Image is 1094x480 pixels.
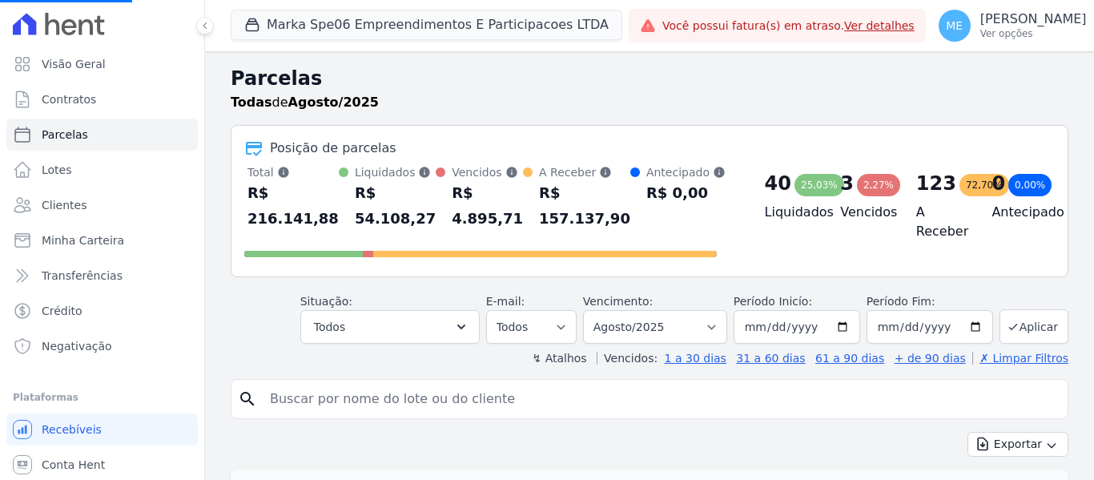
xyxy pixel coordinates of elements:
[42,232,124,248] span: Minha Carteira
[765,171,791,196] div: 40
[6,48,198,80] a: Visão Geral
[247,180,339,232] div: R$ 216.141,88
[6,330,198,362] a: Negativação
[42,457,105,473] span: Conta Hent
[736,352,805,365] a: 31 a 60 dias
[857,174,900,196] div: 2,27%
[597,352,658,365] label: Vencidos:
[867,293,993,310] label: Período Fim:
[355,164,436,180] div: Liquidados
[999,309,1068,344] button: Aplicar
[288,95,379,110] strong: Agosto/2025
[662,18,915,34] span: Você possui fatura(s) em atraso.
[6,224,198,256] a: Minha Carteira
[895,352,966,365] a: + de 90 dias
[532,352,586,365] label: ↯ Atalhos
[646,164,726,180] div: Antecipado
[980,11,1087,27] p: [PERSON_NAME]
[42,197,86,213] span: Clientes
[6,295,198,327] a: Crédito
[583,295,653,308] label: Vencimento:
[916,171,956,196] div: 123
[260,383,1061,415] input: Buscar por nome do lote ou do cliente
[1008,174,1052,196] div: 0,00%
[844,19,915,32] a: Ver detalhes
[946,20,963,31] span: ME
[991,203,1042,222] h4: Antecipado
[6,260,198,292] a: Transferências
[6,119,198,151] a: Parcelas
[300,295,352,308] label: Situação:
[247,164,339,180] div: Total
[42,162,72,178] span: Lotes
[972,352,1068,365] a: ✗ Limpar Filtros
[665,352,726,365] a: 1 a 30 dias
[42,127,88,143] span: Parcelas
[6,413,198,446] a: Recebíveis
[300,310,480,344] button: Todos
[238,389,257,409] i: search
[840,171,854,196] div: 3
[42,422,102,438] span: Recebíveis
[486,295,525,308] label: E-mail:
[6,154,198,186] a: Lotes
[794,174,844,196] div: 25,03%
[916,203,967,241] h4: A Receber
[6,189,198,221] a: Clientes
[539,180,630,232] div: R$ 157.137,90
[840,203,891,222] h4: Vencidos
[42,56,106,72] span: Visão Geral
[959,174,1009,196] div: 72,70%
[967,432,1068,457] button: Exportar
[231,93,379,112] p: de
[734,295,812,308] label: Período Inicío:
[42,338,112,354] span: Negativação
[42,91,96,107] span: Contratos
[270,139,396,158] div: Posição de parcelas
[355,180,436,232] div: R$ 54.108,27
[13,388,191,407] div: Plataformas
[231,10,622,40] button: Marka Spe06 Empreendimentos E Participacoes LTDA
[539,164,630,180] div: A Receber
[42,303,82,319] span: Crédito
[6,83,198,115] a: Contratos
[980,27,1087,40] p: Ver opções
[231,95,272,110] strong: Todas
[646,180,726,206] div: R$ 0,00
[314,317,345,337] span: Todos
[42,268,123,284] span: Transferências
[452,164,523,180] div: Vencidos
[991,171,1005,196] div: 0
[765,203,815,222] h4: Liquidados
[231,64,1068,93] h2: Parcelas
[452,180,523,232] div: R$ 4.895,71
[815,352,884,365] a: 61 a 90 dias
